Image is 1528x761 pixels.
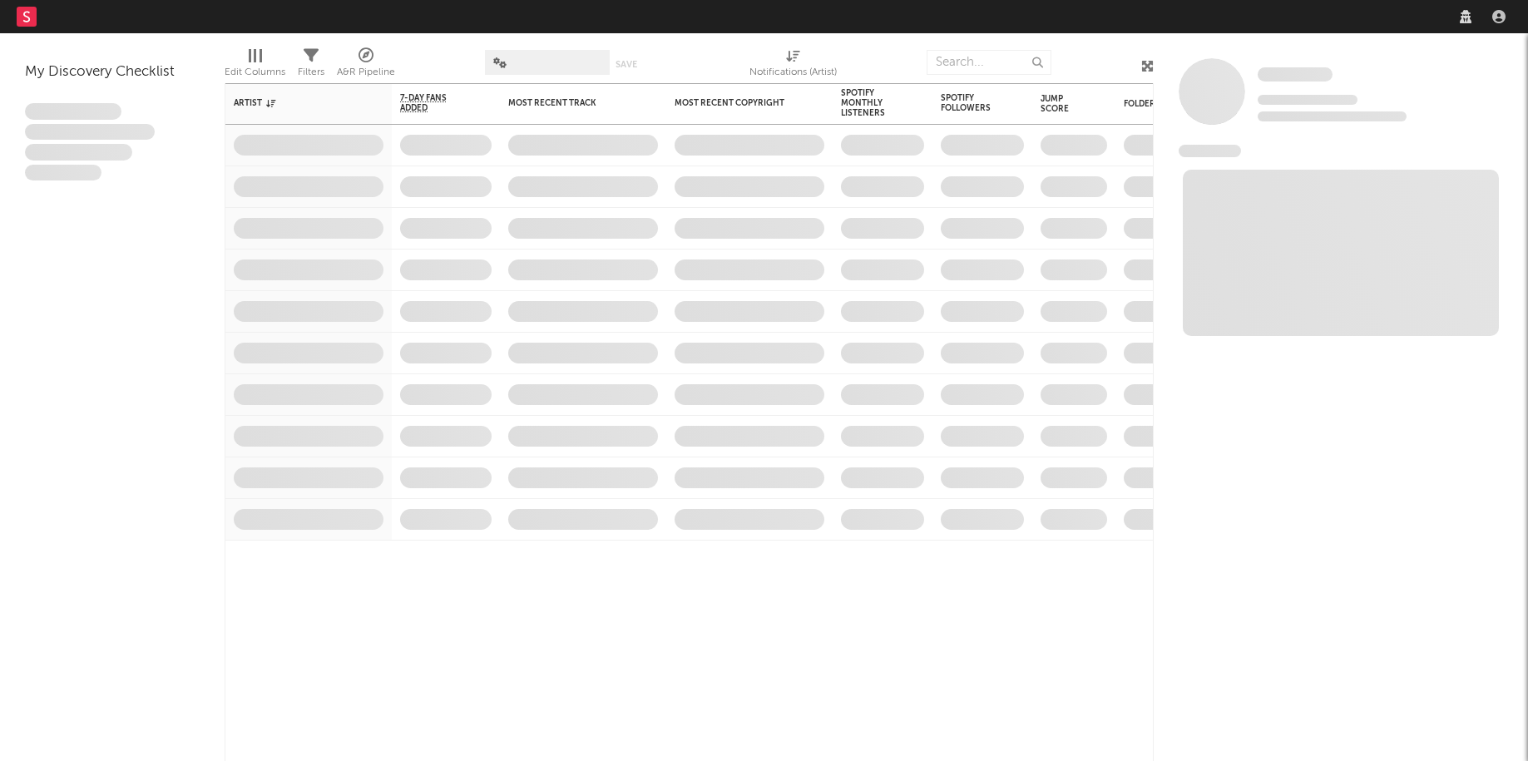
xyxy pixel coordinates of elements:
[1258,67,1333,83] a: Some Artist
[225,62,285,82] div: Edit Columns
[616,60,637,69] button: Save
[841,88,899,118] div: Spotify Monthly Listeners
[1041,94,1082,114] div: Jump Score
[337,62,395,82] div: A&R Pipeline
[298,42,324,90] div: Filters
[25,144,132,161] span: Praesent ac interdum
[749,62,837,82] div: Notifications (Artist)
[25,124,155,141] span: Integer aliquet in purus et
[25,165,101,181] span: Aliquam viverra
[225,42,285,90] div: Edit Columns
[1258,95,1357,105] span: Tracking Since: [DATE]
[1124,99,1249,109] div: Folders
[1179,145,1241,157] span: News Feed
[927,50,1051,75] input: Search...
[400,93,467,113] span: 7-Day Fans Added
[941,93,999,113] div: Spotify Followers
[25,62,200,82] div: My Discovery Checklist
[1258,67,1333,82] span: Some Artist
[675,98,799,108] div: Most Recent Copyright
[298,62,324,82] div: Filters
[749,42,837,90] div: Notifications (Artist)
[234,98,359,108] div: Artist
[25,103,121,120] span: Lorem ipsum dolor
[508,98,633,108] div: Most Recent Track
[1258,111,1407,121] span: 0 fans last week
[337,42,395,90] div: A&R Pipeline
